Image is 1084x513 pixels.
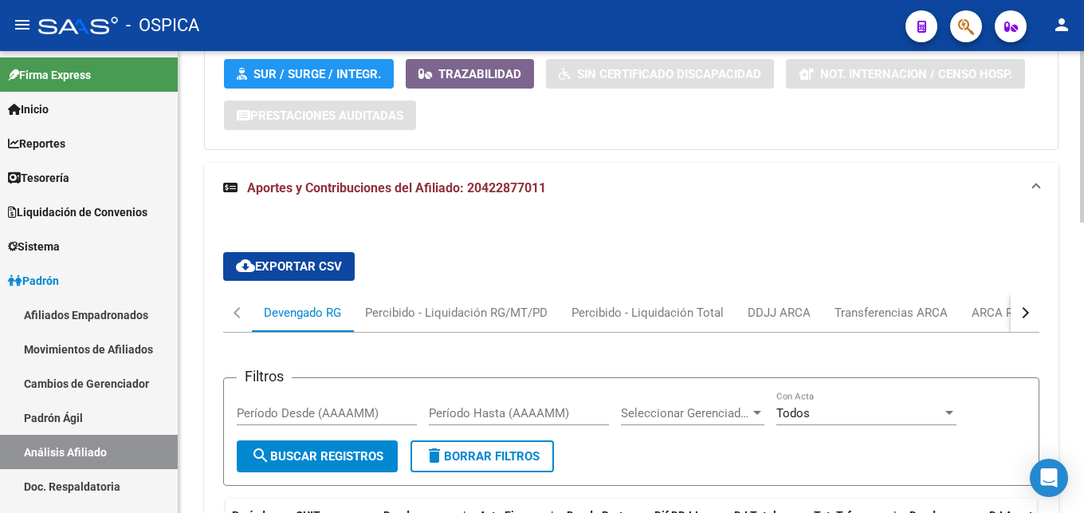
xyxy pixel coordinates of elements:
mat-icon: cloud_download [236,256,255,275]
span: Trazabilidad [438,67,521,81]
mat-expansion-panel-header: Aportes y Contribuciones del Afiliado: 20422877011 [204,163,1058,214]
span: - OSPICA [126,8,199,43]
span: Todos [776,406,810,420]
mat-icon: person [1052,15,1071,34]
span: Reportes [8,135,65,152]
span: Sistema [8,238,60,255]
div: Open Intercom Messenger [1030,459,1068,497]
h3: Filtros [237,365,292,388]
span: Exportar CSV [236,259,342,274]
button: Exportar CSV [223,252,355,281]
mat-icon: menu [13,15,32,34]
span: Padrón [8,272,59,290]
button: Borrar Filtros [410,440,554,472]
button: Buscar Registros [237,440,398,472]
button: Trazabilidad [406,59,534,89]
span: Seleccionar Gerenciador [621,406,750,420]
span: Tesorería [8,169,69,187]
mat-icon: delete [425,446,444,465]
button: Prestaciones Auditadas [224,101,416,130]
span: Borrar Filtros [425,449,540,464]
div: Transferencias ARCA [835,304,948,322]
div: DDJJ ARCA [748,304,811,322]
button: SUR / SURGE / INTEGR. [224,59,394,89]
span: Aportes y Contribuciones del Afiliado: 20422877011 [247,180,546,195]
button: Sin Certificado Discapacidad [546,59,774,89]
span: Not. Internacion / Censo Hosp. [820,67,1012,81]
span: Inicio [8,101,49,118]
span: Liquidación de Convenios [8,203,147,221]
div: Percibido - Liquidación Total [571,304,724,322]
div: Percibido - Liquidación RG/MT/PD [365,304,548,322]
span: Firma Express [8,66,91,84]
span: Sin Certificado Discapacidad [577,67,761,81]
span: SUR / SURGE / INTEGR. [253,67,381,81]
mat-icon: search [251,446,270,465]
button: Not. Internacion / Censo Hosp. [786,59,1025,89]
span: Buscar Registros [251,449,383,464]
div: Devengado RG [264,304,341,322]
span: Prestaciones Auditadas [250,109,403,123]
